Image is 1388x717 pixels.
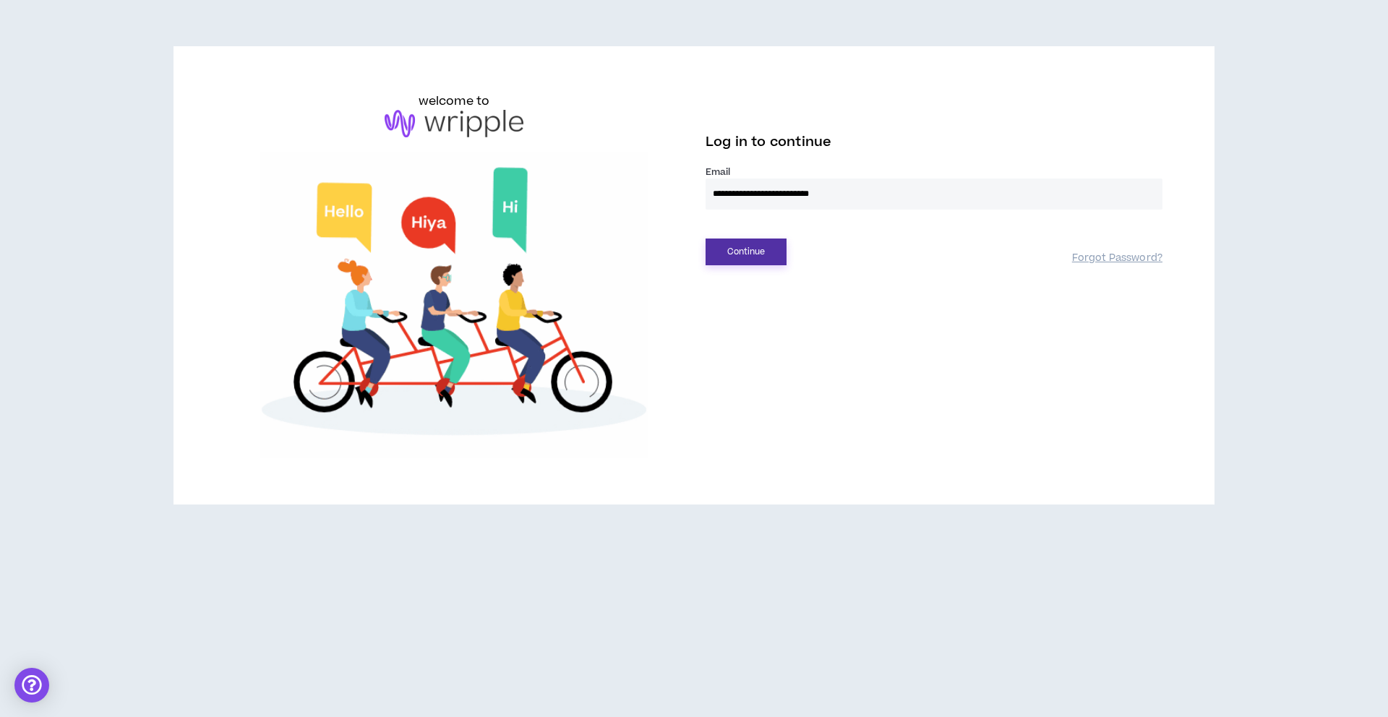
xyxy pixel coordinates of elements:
button: Continue [706,239,787,265]
h6: welcome to [419,93,490,110]
img: logo-brand.png [385,110,523,137]
div: Open Intercom Messenger [14,668,49,703]
label: Email [706,166,1162,179]
span: Log in to continue [706,133,831,151]
a: Forgot Password? [1072,252,1162,265]
img: Welcome to Wripple [226,152,682,458]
